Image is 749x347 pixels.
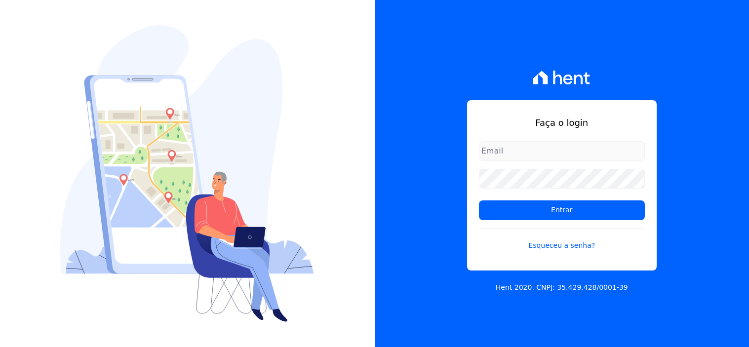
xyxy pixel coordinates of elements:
[479,200,645,220] input: Entrar
[60,25,314,322] img: Login
[479,141,645,161] input: Email
[479,228,645,251] a: Esqueceu a senha?
[479,116,645,129] h1: Faça o login
[496,282,628,293] p: Hent 2020. CNPJ: 35.429.428/0001-39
